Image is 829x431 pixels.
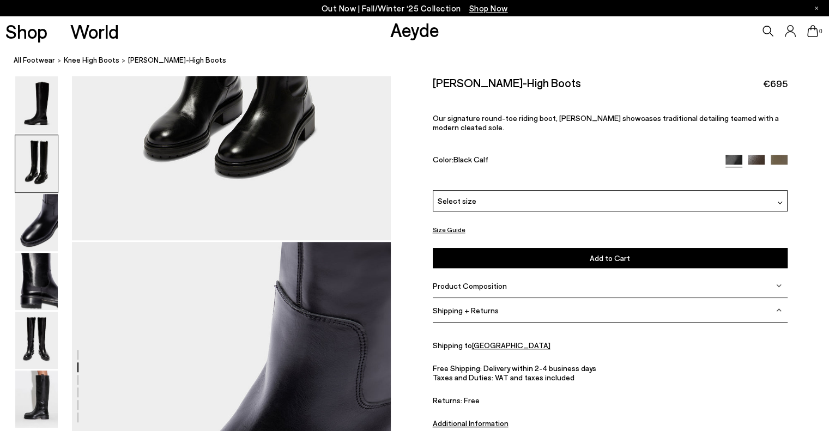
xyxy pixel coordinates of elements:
a: All Footwear [14,54,55,66]
div: Color: [433,155,715,167]
p: Out Now | Fall/Winter ‘25 Collection [322,2,508,15]
a: [GEOGRAPHIC_DATA] [472,341,550,350]
div: Free Shipping: Delivery within 2-4 business days Taxes and Duties: VAT and taxes included [433,363,788,405]
a: Additional Information [433,418,509,428]
a: Shop [5,22,47,41]
div: Shipping to [433,341,788,350]
span: Shipping + Returns [433,306,499,315]
img: Henry Knee-High Boots - Image 4 [15,253,58,310]
img: Henry Knee-High Boots - Image 3 [15,194,58,251]
a: Aeyde [390,18,439,41]
span: €695 [763,77,788,90]
span: [PERSON_NAME]-High Boots [128,54,226,66]
img: Henry Knee-High Boots - Image 2 [15,135,58,192]
p: Our signature round-toe riding boot, [PERSON_NAME] showcases traditional detailing teamed with a ... [433,113,788,132]
a: knee high boots [64,54,119,66]
img: Henry Knee-High Boots - Image 1 [15,76,58,133]
button: Size Guide [433,223,465,236]
img: svg%3E [776,283,782,288]
span: Add to Cart [590,253,630,263]
button: Add to Cart [433,248,788,268]
span: Black Calf [453,155,488,164]
span: 0 [818,28,824,34]
a: 0 [807,25,818,37]
span: Navigate to /collections/new-in [469,3,508,13]
img: svg%3E [777,200,783,205]
img: Henry Knee-High Boots - Image 5 [15,312,58,369]
span: Returns: Free [433,396,788,405]
a: World [70,22,119,41]
span: Product Composition [433,281,507,290]
nav: breadcrumb [14,46,829,76]
h2: [PERSON_NAME]-High Boots [433,76,581,89]
img: Henry Knee-High Boots - Image 6 [15,371,58,428]
img: svg%3E [776,307,782,313]
span: Select size [438,195,476,207]
span: knee high boots [64,56,119,64]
